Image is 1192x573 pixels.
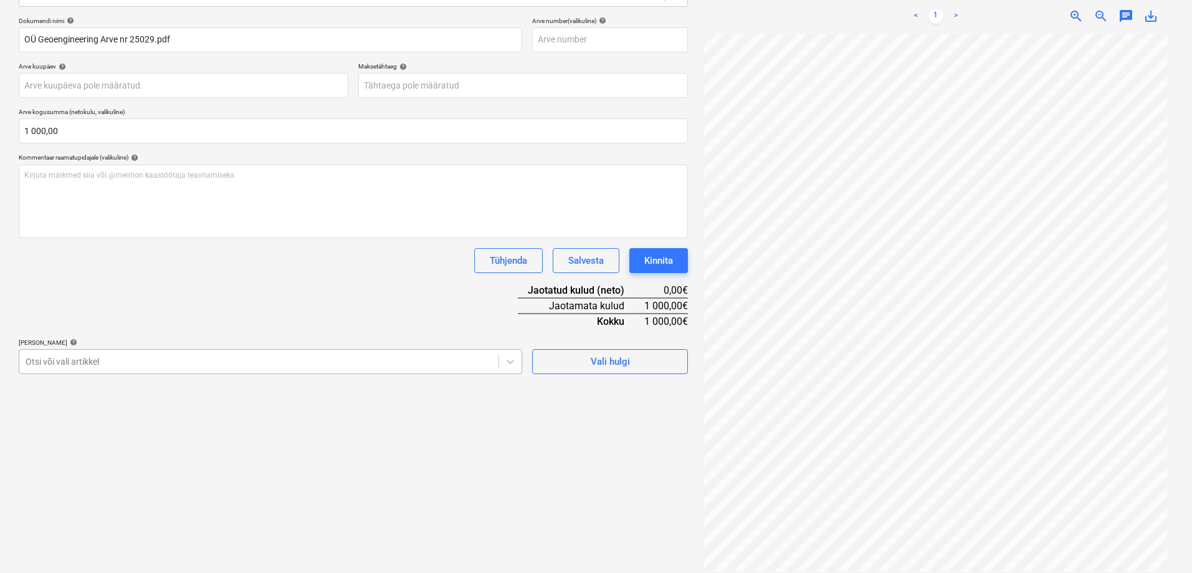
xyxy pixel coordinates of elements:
div: 1 000,00€ [644,314,688,329]
div: Vali hulgi [591,354,630,370]
a: Page 1 is your current page [928,9,943,24]
span: help [67,339,77,346]
div: Kommentaar raamatupidajale (valikuline) [19,153,688,161]
span: save_alt [1143,9,1158,24]
button: Tühjenda [474,248,543,273]
div: Arve kuupäev [19,62,348,70]
input: Arve number [532,27,688,52]
p: Arve kogusumma (netokulu, valikuline) [19,108,688,118]
a: Next page [948,9,963,24]
span: help [397,63,407,70]
input: Arve kogusumma (netokulu, valikuline) [19,118,688,143]
div: Jaotamata kulud [518,298,644,314]
div: 0,00€ [644,283,688,298]
div: 1 000,00€ [644,298,688,314]
span: help [128,154,138,161]
button: Kinnita [629,248,688,273]
div: Maksetähtaeg [358,62,688,70]
button: Vali hulgi [532,349,688,374]
input: Arve kuupäeva pole määratud. [19,73,348,98]
div: Kinnita [644,253,673,269]
span: help [64,17,74,24]
span: chat [1118,9,1133,24]
a: Previous page [908,9,923,24]
button: Salvesta [553,248,619,273]
span: zoom_in [1069,9,1084,24]
div: Dokumendi nimi [19,17,522,25]
div: Kokku [518,314,644,329]
div: [PERSON_NAME] [19,339,522,347]
div: Salvesta [568,253,604,269]
span: help [56,63,66,70]
div: Tühjenda [490,253,527,269]
input: Tähtaega pole määratud [358,73,688,98]
div: Jaotatud kulud (neto) [518,283,644,298]
span: help [596,17,606,24]
div: Arve number (valikuline) [532,17,688,25]
input: Dokumendi nimi [19,27,522,52]
span: zoom_out [1094,9,1109,24]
